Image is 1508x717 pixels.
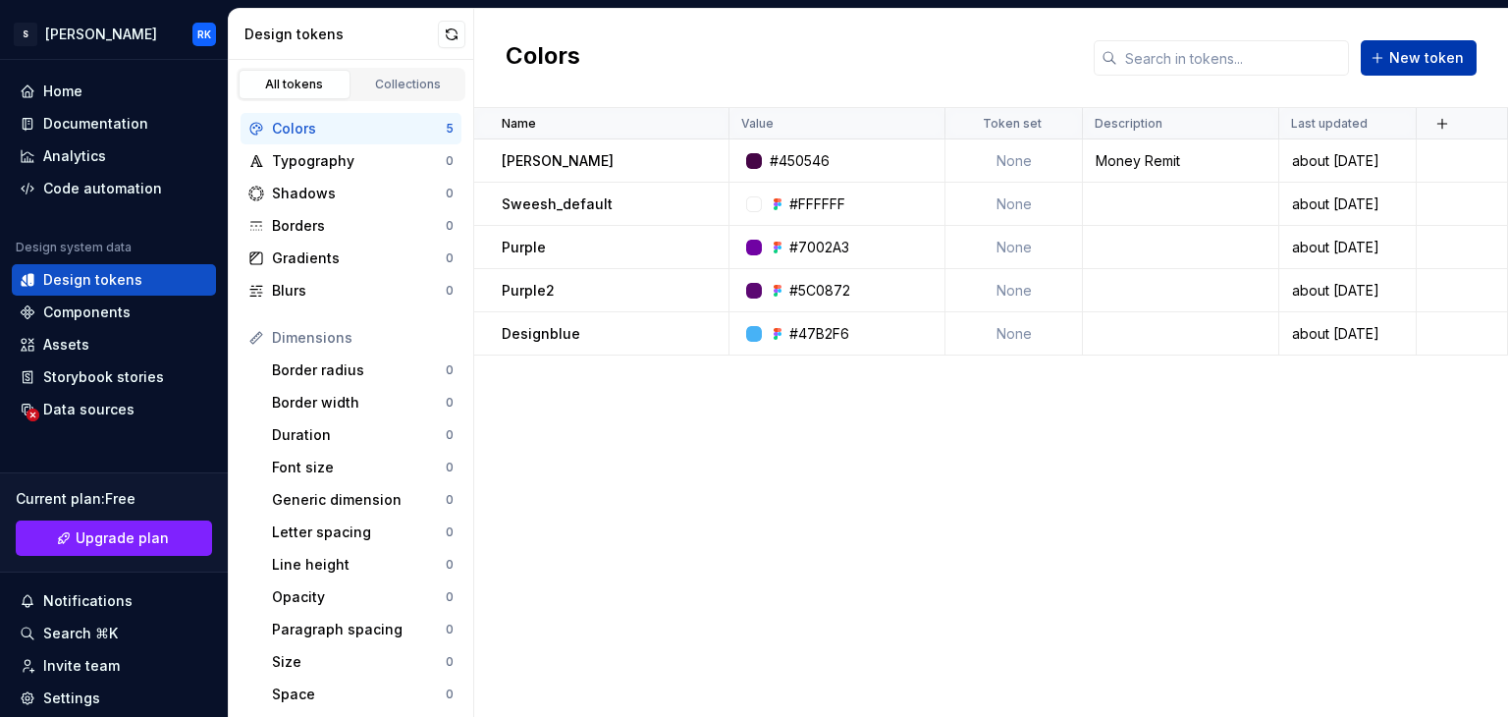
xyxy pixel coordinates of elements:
div: Opacity [272,587,446,607]
div: 0 [446,153,454,169]
a: Assets [12,329,216,360]
div: Border width [272,393,446,413]
td: None [945,312,1083,356]
a: Shadows0 [241,178,461,209]
a: Duration0 [264,419,461,451]
a: Font size0 [264,452,461,483]
div: Invite team [43,656,120,676]
div: S [14,23,37,46]
a: Space0 [264,679,461,710]
p: Sweesh_default [502,194,613,214]
div: 5 [446,121,454,137]
a: Upgrade plan [16,521,212,556]
div: Data sources [43,400,135,419]
div: 0 [446,622,454,637]
a: Letter spacing0 [264,517,461,548]
div: Collections [359,77,458,92]
div: 0 [446,557,454,573]
div: Design tokens [244,25,438,44]
button: Notifications [12,585,216,617]
div: Paragraph spacing [272,620,446,639]
p: Name [502,116,536,132]
a: Design tokens [12,264,216,296]
div: Notifications [43,591,133,611]
div: Duration [272,425,446,445]
div: Code automation [43,179,162,198]
div: #450546 [770,151,830,171]
div: [PERSON_NAME] [45,25,157,44]
a: Blurs0 [241,275,461,306]
div: Size [272,652,446,672]
a: Documentation [12,108,216,139]
div: Design system data [16,240,132,255]
p: Token set [983,116,1042,132]
div: Current plan : Free [16,489,212,509]
a: Analytics [12,140,216,172]
div: Dimensions [272,328,454,348]
div: 0 [446,654,454,670]
div: 0 [446,687,454,702]
div: Letter spacing [272,523,446,542]
a: Settings [12,683,216,714]
div: #FFFFFF [789,194,845,214]
div: about [DATE] [1280,151,1415,171]
a: Paragraph spacing0 [264,614,461,645]
a: Data sources [12,394,216,425]
div: 0 [446,395,454,411]
a: Components [12,297,216,328]
td: None [945,183,1083,226]
div: Money Remit [1084,151,1277,171]
div: Typography [272,151,446,171]
div: 0 [446,283,454,299]
div: #5C0872 [789,281,850,301]
div: #47B2F6 [789,324,849,344]
td: None [945,269,1083,312]
button: New token [1361,40,1477,76]
input: Search in tokens... [1117,40,1349,76]
a: Line height0 [264,549,461,580]
div: All tokens [245,77,344,92]
button: Search ⌘K [12,618,216,649]
a: Size0 [264,646,461,678]
p: Value [741,116,774,132]
div: Gradients [272,248,446,268]
a: Border radius0 [264,355,461,386]
div: 0 [446,250,454,266]
div: Settings [43,689,100,708]
div: Colors [272,119,446,138]
div: about [DATE] [1280,238,1415,257]
a: Typography0 [241,145,461,177]
a: Gradients0 [241,243,461,274]
a: Home [12,76,216,107]
div: Borders [272,216,446,236]
div: Components [43,303,131,322]
a: Border width0 [264,387,461,418]
div: Blurs [272,281,446,301]
div: 0 [446,589,454,605]
div: Storybook stories [43,367,164,387]
div: 0 [446,460,454,475]
p: Purple [502,238,546,257]
td: None [945,226,1083,269]
div: about [DATE] [1280,194,1415,214]
a: Code automation [12,173,216,204]
p: Purple2 [502,281,555,301]
div: RK [197,27,211,42]
a: Opacity0 [264,581,461,613]
p: Last updated [1291,116,1368,132]
span: New token [1389,48,1464,68]
div: 0 [446,492,454,508]
a: Borders0 [241,210,461,242]
div: Design tokens [43,270,142,290]
div: #7002A3 [789,238,849,257]
div: about [DATE] [1280,324,1415,344]
div: about [DATE] [1280,281,1415,301]
div: Generic dimension [272,490,446,510]
h2: Colors [506,40,580,76]
div: Space [272,685,446,704]
a: Invite team [12,650,216,682]
a: Storybook stories [12,361,216,393]
div: 0 [446,524,454,540]
div: Search ⌘K [43,624,118,643]
div: Font size [272,458,446,477]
